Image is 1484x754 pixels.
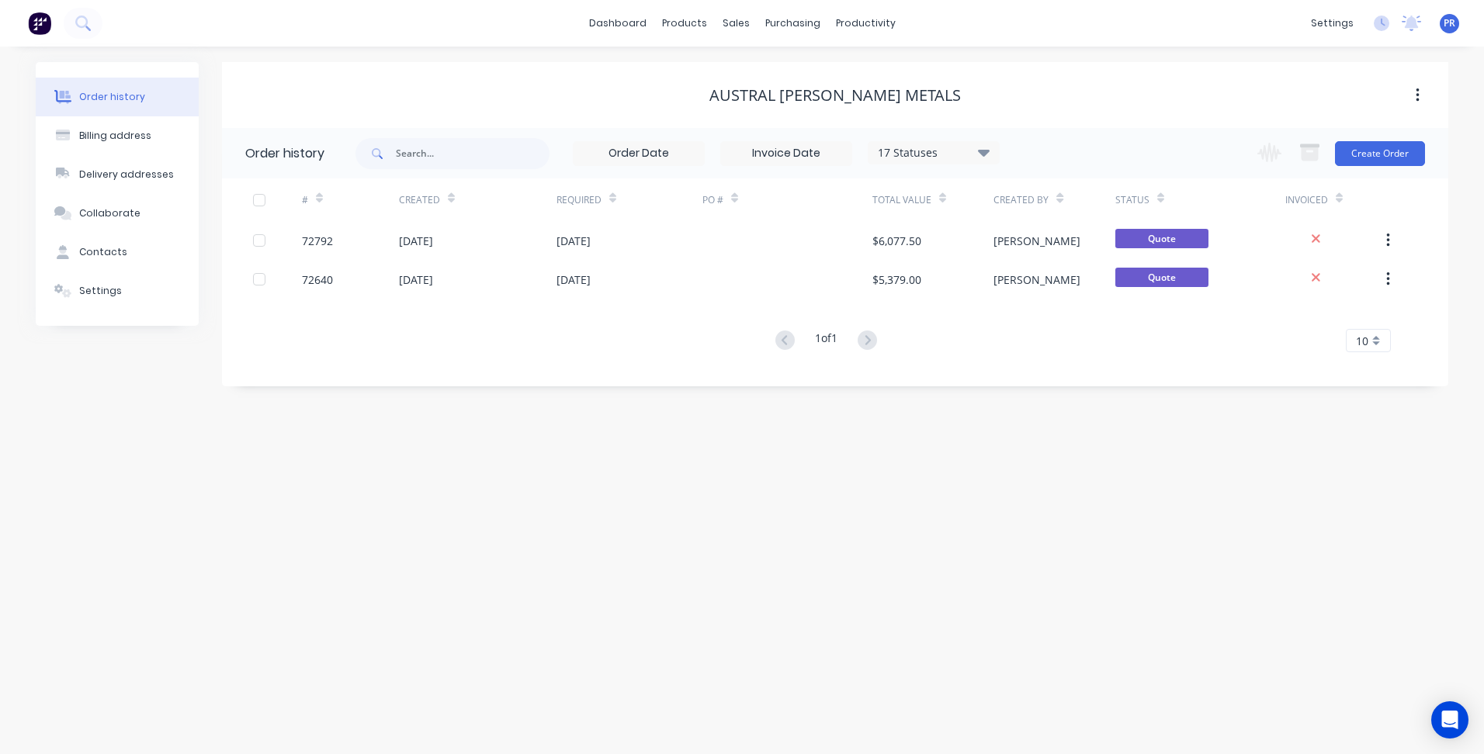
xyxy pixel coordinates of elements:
span: Quote [1115,268,1208,287]
div: Total Value [872,193,931,207]
div: Austral [PERSON_NAME] Metals [709,86,961,105]
div: 72640 [302,272,333,288]
div: Created [399,178,556,221]
div: Billing address [79,129,151,143]
div: 1 of 1 [815,330,837,352]
div: PO # [702,193,723,207]
div: Settings [79,284,122,298]
div: [PERSON_NAME] [993,272,1080,288]
div: Required [556,193,602,207]
input: Order Date [574,142,704,165]
div: productivity [828,12,903,35]
div: [DATE] [399,272,433,288]
a: dashboard [581,12,654,35]
input: Invoice Date [721,142,851,165]
div: [DATE] [399,233,433,249]
div: Collaborate [79,206,140,220]
img: Factory [28,12,51,35]
div: Order history [79,90,145,104]
div: PO # [702,178,872,221]
div: [DATE] [556,272,591,288]
button: Order history [36,78,199,116]
span: Quote [1115,229,1208,248]
div: Required [556,178,702,221]
div: Created By [993,193,1049,207]
span: PR [1444,16,1455,30]
div: Invoiced [1285,193,1328,207]
input: Search... [396,138,550,169]
div: Open Intercom Messenger [1431,701,1468,738]
div: Created [399,193,440,207]
div: Contacts [79,245,127,259]
button: Contacts [36,233,199,272]
div: $6,077.50 [872,233,921,249]
div: purchasing [758,12,828,35]
div: Status [1115,178,1285,221]
div: $5,379.00 [872,272,921,288]
div: Order history [245,144,324,163]
button: Delivery addresses [36,155,199,194]
div: sales [715,12,758,35]
button: Settings [36,272,199,310]
div: Status [1115,193,1149,207]
div: Created By [993,178,1115,221]
div: products [654,12,715,35]
div: Delivery addresses [79,168,174,182]
div: settings [1303,12,1361,35]
span: 10 [1356,333,1368,349]
div: 72792 [302,233,333,249]
div: Invoiced [1285,178,1382,221]
div: 17 Statuses [869,144,999,161]
div: [PERSON_NAME] [993,233,1080,249]
div: Total Value [872,178,993,221]
div: # [302,178,399,221]
div: [DATE] [556,233,591,249]
button: Billing address [36,116,199,155]
button: Collaborate [36,194,199,233]
div: # [302,193,308,207]
button: Create Order [1335,141,1425,166]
